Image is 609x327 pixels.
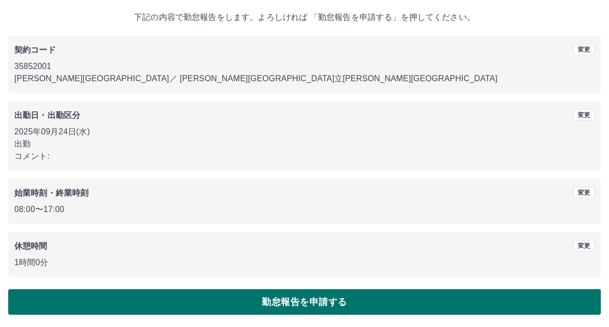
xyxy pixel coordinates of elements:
p: 08:00 〜 17:00 [14,203,595,216]
p: 出勤 [14,138,595,150]
button: 変更 [573,109,595,121]
button: 変更 [573,187,595,198]
p: 下記の内容で勤怠報告をします。よろしければ 「勤怠報告を申請する」を押してください。 [8,11,601,24]
p: [PERSON_NAME][GEOGRAPHIC_DATA] ／ [PERSON_NAME][GEOGRAPHIC_DATA]立[PERSON_NAME][GEOGRAPHIC_DATA] [14,73,595,85]
button: 勤怠報告を申請する [8,289,601,315]
button: 変更 [573,44,595,55]
p: 2025年09月24日(水) [14,126,595,138]
button: 変更 [573,240,595,251]
b: 出勤日・出勤区分 [14,111,80,120]
b: 契約コード [14,45,56,54]
b: 始業時刻・終業時刻 [14,189,88,197]
p: 1時間0分 [14,256,595,269]
b: 休憩時間 [14,242,48,250]
p: コメント: [14,150,595,162]
p: 35852001 [14,60,595,73]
